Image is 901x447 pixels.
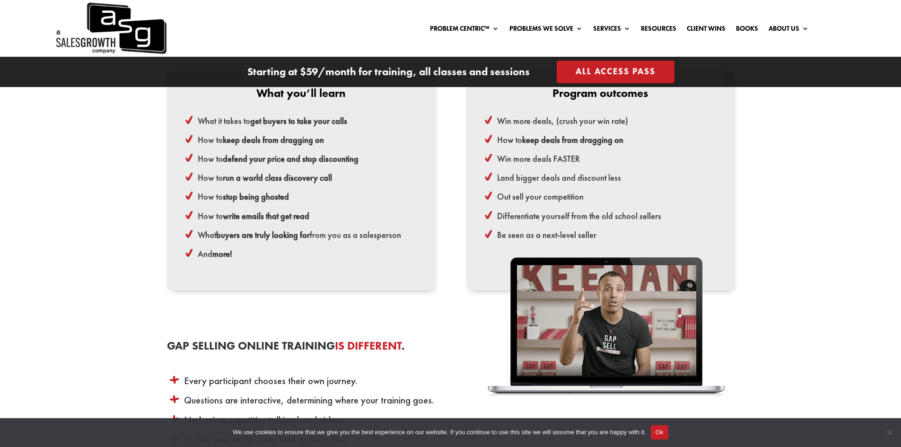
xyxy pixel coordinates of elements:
p: Program outcomes [483,88,717,99]
li: Differentiate yourself from the old school sellers [492,208,717,222]
span: No [884,428,894,437]
strong: keep deals from dragging on [522,134,623,146]
li: What it takes to [192,113,418,127]
span: We use cookies to ensure that we give you the best experience on our website. If you continue to ... [233,428,646,437]
a: Resources [641,25,676,35]
li: How to [192,169,418,184]
li: No boring, repetitive talking head videos. [177,412,495,426]
strong: run a world class discovery call [223,172,332,184]
strong: defend your price and stop discounting [223,153,359,165]
p: What you’ll learn [184,88,418,99]
a: All Access Pass [557,61,674,83]
strong: buyers are truly looking for [216,229,310,241]
a: Books [736,25,758,35]
li: Win more deals, (crush your win rate) [492,113,717,127]
strong: write emails that get read [223,210,309,222]
li: Win more deals FASTER [492,150,717,165]
h3: Gap Selling Online Training . [167,340,429,357]
li: How to [192,131,418,146]
strong: more! [212,248,232,260]
li: Every participant chooses their own journey. [177,372,495,387]
li: Out sell your competition [492,188,717,203]
li: And [192,245,418,260]
a: Client Wins [687,25,726,35]
a: Problem Centric™ [430,25,499,35]
li: Land bigger deals and discount less [492,169,717,184]
li: What from you as a salesperson [192,227,418,241]
li: Questions are interactive, determining where your training goes. [177,392,495,406]
img: keenan-laptop-cutout [488,257,725,396]
span: is Different [335,338,402,353]
a: Problems We Solve [509,25,583,35]
strong: keep deals from dragging on [223,134,324,146]
li: Be seen as a next-level seller [492,227,717,241]
li: How to [192,150,418,165]
strong: get buyers to take your calls [250,115,347,127]
li: How to [492,131,717,146]
button: Ok [651,425,668,439]
strong: stop being ghosted [223,191,289,202]
li: How to [192,188,418,203]
a: About Us [769,25,809,35]
a: Services [593,25,630,35]
li: How to [192,208,418,222]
